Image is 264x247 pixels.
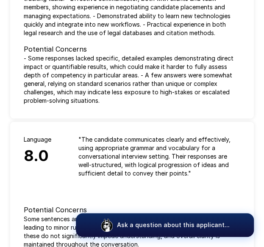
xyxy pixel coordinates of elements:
[24,54,240,105] p: - Some responses lacked specific, detailed examples demonstrating direct impact or quantifiable r...
[24,205,240,215] p: Potential Concerns
[24,135,51,144] p: Language
[78,135,240,178] p: " The candidate communicates clearly and effectively, using appropriate grammar and vocabulary fo...
[76,213,254,237] button: Ask a question about this applicant...
[24,144,51,168] h6: 8.0
[100,218,114,232] img: logo_glasses@2x.png
[117,221,230,229] p: Ask a question about this applicant...
[24,44,240,54] p: Potential Concerns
